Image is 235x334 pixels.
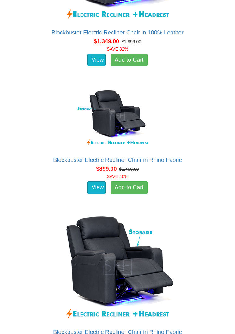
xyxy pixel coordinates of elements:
a: View [87,181,106,194]
img: Blockbuster Electric Recliner Chair in Rhino Fabric [61,81,174,151]
a: Add to Cart [111,181,148,194]
a: View [87,54,106,66]
a: Add to Cart [111,54,148,66]
del: $1,499.00 [119,167,139,172]
font: SAVE 40% [107,174,128,179]
img: Blockbuster Electric Recliner Chair in Rhino Fabric [61,209,174,323]
span: $899.00 [96,166,117,172]
a: Blockbuster Electric Recliner Chair in 100% Leather [51,29,184,36]
font: SAVE 32% [107,46,128,52]
a: Blockbuster Electric Recliner Chair in Rhino Fabric [53,157,182,163]
span: $1,349.00 [94,38,119,45]
del: $1,999.00 [122,39,141,44]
